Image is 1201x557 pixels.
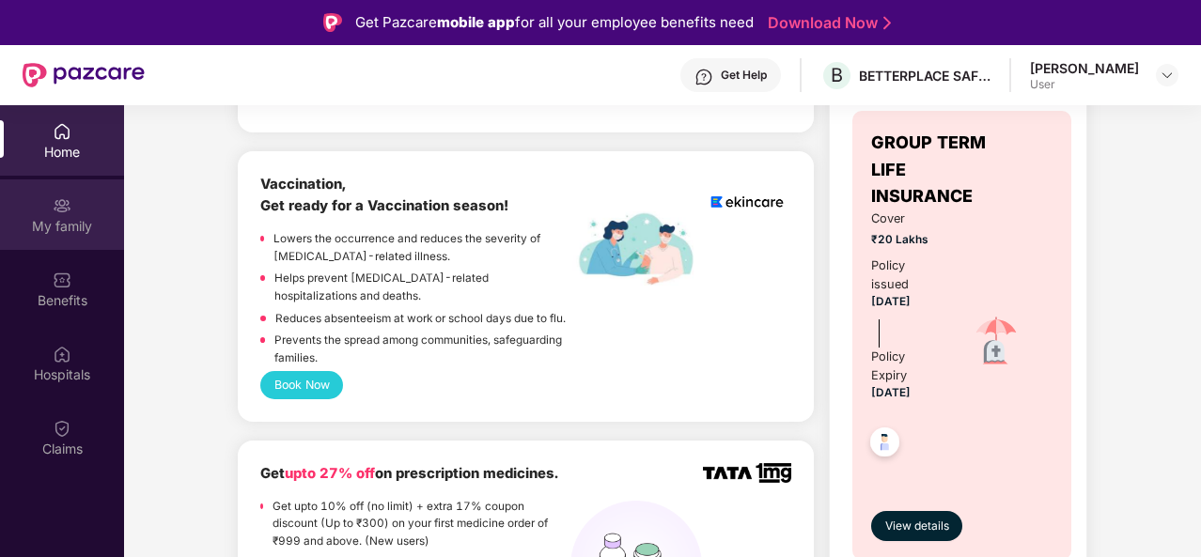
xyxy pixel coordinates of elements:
[859,67,990,85] div: BETTERPLACE SAFETY SOLUTIONS PRIVATE LIMITED
[703,463,791,483] img: TATA_1mg_Logo.png
[1160,68,1175,83] img: svg+xml;base64,PHN2ZyBpZD0iRHJvcGRvd24tMzJ4MzIiIHhtbG5zPSJodHRwOi8vd3d3LnczLm9yZy8yMDAwL3N2ZyIgd2...
[273,498,570,550] p: Get upto 10% off (no limit) + extra 17% coupon discount (Up to ₹300) on your first medicine order...
[694,68,713,86] img: svg+xml;base64,PHN2ZyBpZD0iSGVscC0zMngzMiIgeG1sbnM9Imh0dHA6Ly93d3cudzMub3JnLzIwMDAvc3ZnIiB3aWR0aD...
[721,68,767,83] div: Get Help
[871,295,911,308] span: [DATE]
[871,256,940,294] div: Policy issued
[885,518,949,535] span: View details
[871,130,994,209] span: GROUP TERM LIFE INSURANCE
[963,309,1029,375] img: icon
[570,211,702,286] img: labelEkincare.png
[703,174,791,230] img: logoEkincare.png
[437,13,515,31] strong: mobile app
[285,465,375,482] span: upto 27% off
[53,196,71,215] img: svg+xml;base64,PHN2ZyB3aWR0aD0iMjAiIGhlaWdodD0iMjAiIHZpZXdCb3g9IjAgMCAyMCAyMCIgZmlsbD0ibm9uZSIgeG...
[883,13,891,33] img: Stroke
[274,332,570,366] p: Prevents the spread among communities, safeguarding families.
[831,64,843,86] span: B
[260,371,343,398] button: Book Now
[323,13,342,32] img: Logo
[871,386,911,399] span: [DATE]
[1030,59,1139,77] div: [PERSON_NAME]
[871,209,940,228] span: Cover
[871,348,940,385] div: Policy Expiry
[260,176,508,214] b: Vaccination, Get ready for a Vaccination season!
[53,271,71,289] img: svg+xml;base64,PHN2ZyBpZD0iQmVuZWZpdHMiIHhtbG5zPSJodHRwOi8vd3d3LnczLm9yZy8yMDAwL3N2ZyIgd2lkdGg9Ij...
[273,230,570,265] p: Lowers the occurrence and reduces the severity of [MEDICAL_DATA]-related illness.
[871,511,962,541] button: View details
[862,422,908,468] img: svg+xml;base64,PHN2ZyB4bWxucz0iaHR0cDovL3d3dy53My5vcmcvMjAwMC9zdmciIHdpZHRoPSI0OC45NDMiIGhlaWdodD...
[275,310,566,328] p: Reduces absenteeism at work or school days due to flu.
[260,465,558,482] b: Get on prescription medicines.
[53,345,71,364] img: svg+xml;base64,PHN2ZyBpZD0iSG9zcGl0YWxzIiB4bWxucz0iaHR0cDovL3d3dy53My5vcmcvMjAwMC9zdmciIHdpZHRoPS...
[53,122,71,141] img: svg+xml;base64,PHN2ZyBpZD0iSG9tZSIgeG1sbnM9Imh0dHA6Ly93d3cudzMub3JnLzIwMDAvc3ZnIiB3aWR0aD0iMjAiIG...
[355,11,754,34] div: Get Pazcare for all your employee benefits need
[768,13,885,33] a: Download Now
[871,231,940,249] span: ₹20 Lakhs
[274,270,570,304] p: Helps prevent [MEDICAL_DATA]-related hospitalizations and deaths.
[23,63,145,87] img: New Pazcare Logo
[53,419,71,438] img: svg+xml;base64,PHN2ZyBpZD0iQ2xhaW0iIHhtbG5zPSJodHRwOi8vd3d3LnczLm9yZy8yMDAwL3N2ZyIgd2lkdGg9IjIwIi...
[1030,77,1139,92] div: User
